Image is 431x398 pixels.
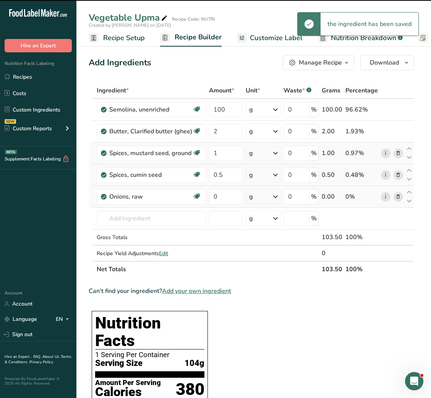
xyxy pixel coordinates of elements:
div: 0.00 [322,192,342,201]
div: BETA [5,150,17,154]
div: Gross Totals [97,233,206,241]
div: Custom Reports [5,125,52,133]
div: g [249,214,253,223]
span: Amount [209,86,234,95]
iframe: Intercom live chat [405,372,423,390]
div: Amount Per Serving [95,379,161,387]
div: 0.50 [322,170,342,180]
div: g [249,170,253,180]
div: Calories [95,387,161,398]
span: Grams [322,86,340,95]
th: Net Totals [95,261,320,277]
h1: Nutrition Facts [95,314,204,349]
div: 103.50 [322,233,342,242]
div: Can't find your ingredient? [89,286,414,296]
a: Customize Label [237,29,303,47]
span: Serving Size [95,359,143,368]
button: Hire an Expert [5,39,72,52]
th: 103.50 [320,261,344,277]
div: 0.97% [345,149,378,158]
div: Powered By FoodLabelMaker © 2025 All Rights Reserved [5,377,72,386]
span: Recipe Setup [103,33,145,43]
div: Semolina, unenriched [109,105,192,114]
a: i [381,170,390,180]
button: Download [360,55,414,70]
a: i [381,192,390,202]
a: About Us . [42,354,61,359]
span: Nutrition Breakdown [331,33,396,43]
div: 2.00 [322,127,342,136]
a: Terms & Conditions . [5,354,71,365]
span: Add your own ingredient [162,286,231,296]
div: 100.00 [322,105,342,114]
div: the ingredient has been saved [321,13,418,36]
div: 0% [345,192,378,201]
a: Recipe Builder [160,29,222,47]
a: FAQ . [33,354,42,359]
th: 100% [344,261,379,277]
div: Vegetable Upma [89,11,169,24]
div: g [249,127,253,136]
input: Add Ingredient [97,211,206,226]
div: Manage Recipe [299,58,342,67]
div: Add Ingredients [89,57,151,69]
a: Hire an Expert . [5,354,32,359]
div: Spices, mustard seed, ground [109,149,192,158]
div: g [249,149,253,158]
span: Customize Label [250,33,303,43]
div: Recipe Yield Adjustments [97,249,206,257]
div: Butter, Clarified butter (ghee) [109,127,192,136]
div: Spices, cumin seed [109,170,192,180]
div: g [249,105,253,114]
div: 1.00 [322,149,342,158]
div: NEW [5,119,16,124]
div: 100% [345,233,378,242]
div: 0 [322,249,342,258]
div: 1 Serving Per Container [95,351,204,359]
div: EN [56,315,72,324]
span: Percentage [345,86,378,95]
div: Recipe Code: NUTRI [172,16,215,23]
a: Privacy Policy [29,359,53,365]
span: Unit [246,86,260,95]
div: 0.48% [345,170,378,180]
a: Language [5,312,37,326]
div: g [249,192,253,201]
span: Download [370,58,399,67]
a: Recipe Setup [89,29,145,47]
span: 104g [185,359,204,368]
div: Waste [284,86,311,95]
a: i [381,149,390,158]
span: Recipe Builder [175,32,222,42]
span: Edit [159,250,168,257]
span: Created by [PERSON_NAME] on [DATE] [89,22,171,28]
div: 1.93% [345,127,378,136]
div: Onions, raw [109,192,192,201]
a: Nutrition Breakdown [318,29,403,47]
span: Ingredient [97,86,129,95]
button: Manage Recipe [283,55,354,70]
div: 96.62% [345,105,378,114]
